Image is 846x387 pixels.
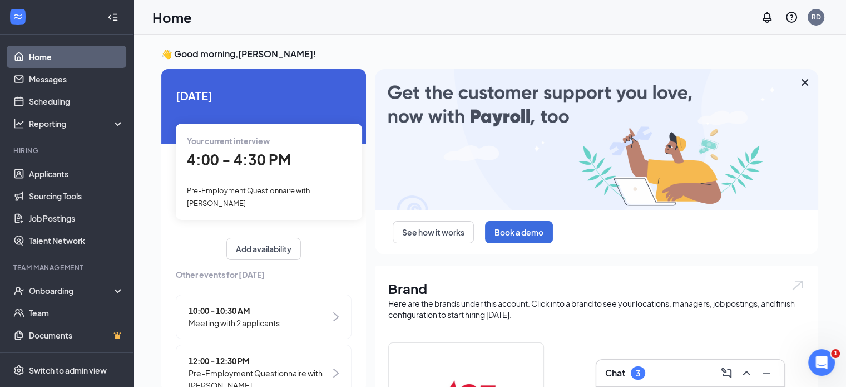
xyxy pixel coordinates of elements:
[740,366,753,380] svg: ChevronUp
[29,207,124,229] a: Job Postings
[176,268,352,281] span: Other events for [DATE]
[29,90,124,112] a: Scheduling
[808,349,835,376] iframe: Intercom live chat
[13,146,122,155] div: Hiring
[29,185,124,207] a: Sourcing Tools
[29,346,124,369] a: SurveysCrown
[605,367,625,379] h3: Chat
[388,298,805,320] div: Here are the brands under this account. Click into a brand to see your locations, managers, job p...
[29,365,107,376] div: Switch to admin view
[760,11,774,24] svg: Notifications
[152,8,192,27] h1: Home
[720,366,733,380] svg: ComposeMessage
[831,349,840,358] span: 1
[798,76,812,89] svg: Cross
[375,69,818,210] img: payroll-large.gif
[29,68,124,90] a: Messages
[812,12,821,22] div: RD
[485,221,553,243] button: Book a demo
[29,163,124,185] a: Applicants
[29,285,115,296] div: Onboarding
[393,221,474,243] button: See how it works
[388,279,805,298] h1: Brand
[189,355,330,367] span: 12:00 - 12:30 PM
[187,136,270,146] span: Your current interview
[738,364,755,382] button: ChevronUp
[760,366,773,380] svg: Minimize
[13,285,24,296] svg: UserCheck
[790,279,805,292] img: open.6027fd2a22e1237b5b06.svg
[187,150,291,169] span: 4:00 - 4:30 PM
[187,186,310,207] span: Pre-Employment Questionnaire with [PERSON_NAME]
[758,364,775,382] button: Minimize
[13,263,122,272] div: Team Management
[636,369,640,378] div: 3
[29,229,124,252] a: Talent Network
[161,48,818,60] h3: 👋 Good morning, [PERSON_NAME] !
[189,317,280,329] span: Meeting with 2 applicants
[29,46,124,68] a: Home
[785,11,798,24] svg: QuestionInfo
[718,364,735,382] button: ComposeMessage
[176,87,352,104] span: [DATE]
[226,238,301,260] button: Add availability
[13,365,24,376] svg: Settings
[12,11,23,22] svg: WorkstreamLogo
[29,302,124,324] a: Team
[29,324,124,346] a: DocumentsCrown
[189,305,280,317] span: 10:00 - 10:30 AM
[107,12,118,23] svg: Collapse
[29,118,125,129] div: Reporting
[13,118,24,129] svg: Analysis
